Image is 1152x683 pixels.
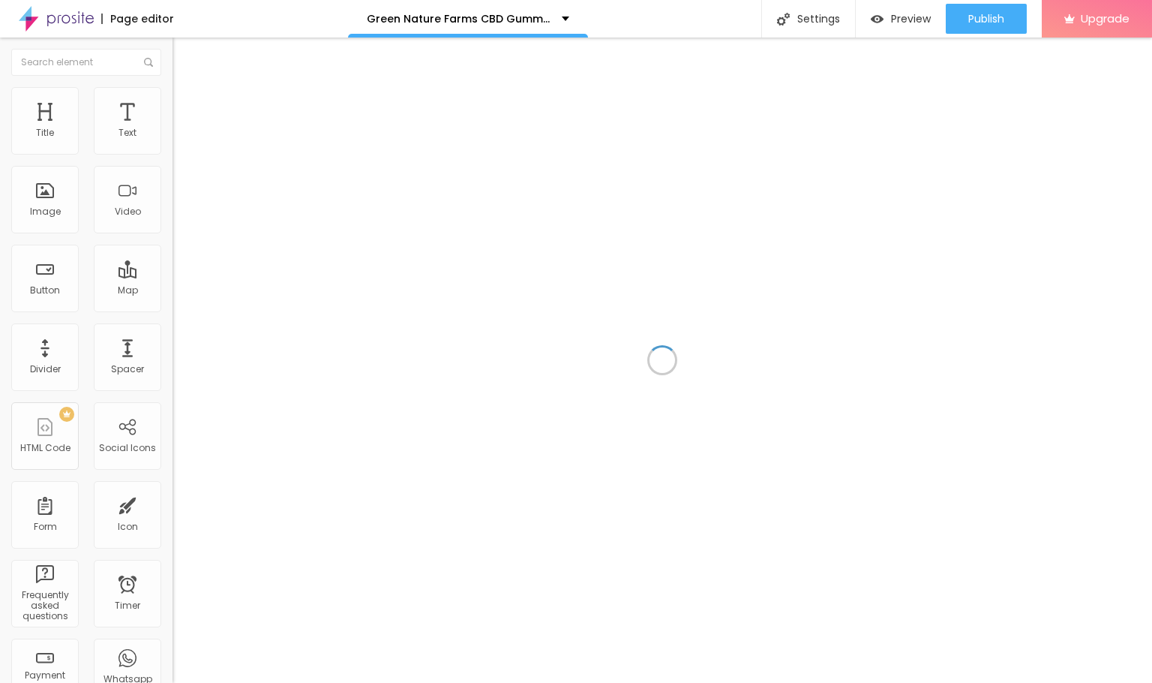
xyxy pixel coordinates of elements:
[118,285,138,296] div: Map
[99,443,156,453] div: Social Icons
[115,600,140,611] div: Timer
[367,14,550,24] p: Green Nature Farms CBD Gummies We Tested It For 90 Days - The Real Science Behind
[856,4,946,34] button: Preview
[30,206,61,217] div: Image
[20,443,70,453] div: HTML Code
[30,364,61,375] div: Divider
[115,206,141,217] div: Video
[11,49,161,76] input: Search element
[30,285,60,296] div: Button
[36,128,54,138] div: Title
[1081,12,1129,25] span: Upgrade
[968,13,1004,25] span: Publish
[15,590,74,622] div: Frequently asked questions
[891,13,931,25] span: Preview
[101,14,174,24] div: Page editor
[111,364,144,375] div: Spacer
[34,522,57,532] div: Form
[118,128,136,138] div: Text
[144,58,153,67] img: Icone
[118,522,138,532] div: Icon
[777,13,790,26] img: Icone
[946,4,1027,34] button: Publish
[871,13,883,26] img: view-1.svg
